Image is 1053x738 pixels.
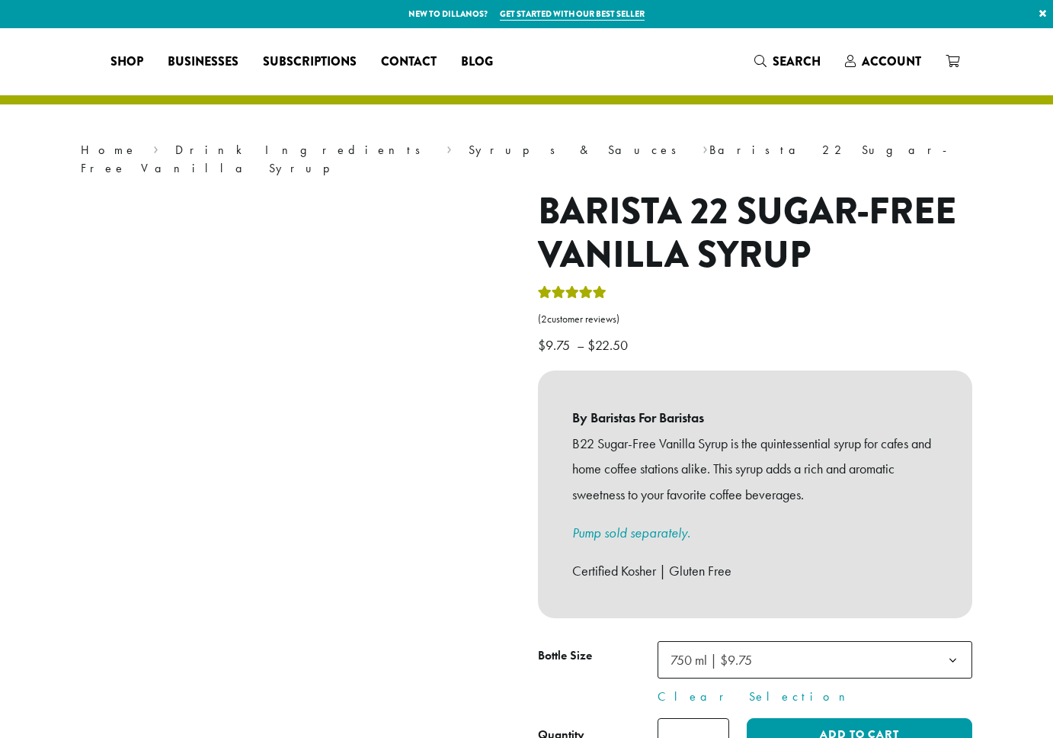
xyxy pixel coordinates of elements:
span: › [153,136,158,159]
span: $ [587,336,595,354]
span: 750 ml | $9.75 [671,651,752,669]
a: Search [742,49,833,74]
a: Shop [98,50,155,74]
span: 750 ml | $9.75 [658,641,972,679]
span: 750 ml | $9.75 [664,645,767,675]
div: Rated 5.00 out of 5 [538,284,607,306]
span: Account [862,53,921,70]
span: Subscriptions [263,53,357,72]
span: Businesses [168,53,238,72]
span: $ [538,336,546,354]
b: By Baristas For Baristas [572,405,938,431]
span: › [446,136,452,159]
a: Get started with our best seller [500,8,645,21]
span: Blog [461,53,493,72]
span: Shop [110,53,143,72]
bdi: 22.50 [587,336,632,354]
a: Clear Selection [658,688,972,706]
span: – [577,336,584,354]
label: Bottle Size [538,645,658,667]
span: › [703,136,708,159]
span: 2 [541,313,547,326]
a: Syrups & Sauces [469,142,687,158]
a: Home [81,142,137,158]
a: (2customer reviews) [538,312,972,327]
a: Pump sold separately. [572,524,690,541]
nav: Breadcrumb [81,141,972,178]
p: Certified Kosher | Gluten Free [572,558,938,584]
bdi: 9.75 [538,336,574,354]
span: Contact [381,53,437,72]
p: B22 Sugar-Free Vanilla Syrup is the quintessential syrup for cafes and home coffee stations alike... [572,431,938,508]
a: Drink Ingredients [175,142,430,158]
h1: Barista 22 Sugar-Free Vanilla Syrup [538,190,972,278]
span: Search [773,53,821,70]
